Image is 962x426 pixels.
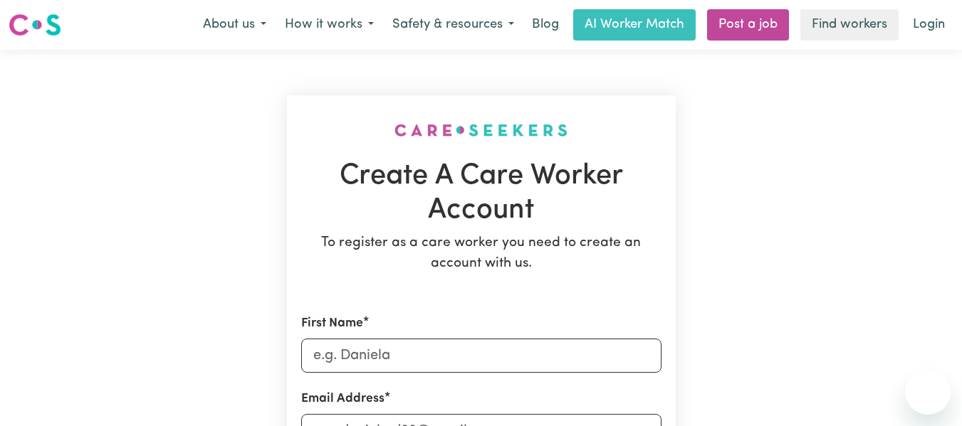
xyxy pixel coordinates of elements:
[301,339,662,373] input: e.g. Daniela
[9,9,61,41] a: Careseekers logo
[904,9,953,41] a: Login
[905,369,951,415] iframe: Button to launch messaging window
[276,10,383,40] button: How it works
[301,159,662,228] h1: Create A Care Worker Account
[301,314,363,333] label: First Name
[9,12,61,38] img: Careseekers logo
[800,9,899,41] a: Find workers
[301,233,662,275] p: To register as a care worker you need to create an account with us.
[523,9,568,41] a: Blog
[707,9,789,41] a: Post a job
[301,390,385,408] label: Email Address
[383,10,523,40] button: Safety & resources
[194,10,276,40] button: About us
[573,9,696,41] a: AI Worker Match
